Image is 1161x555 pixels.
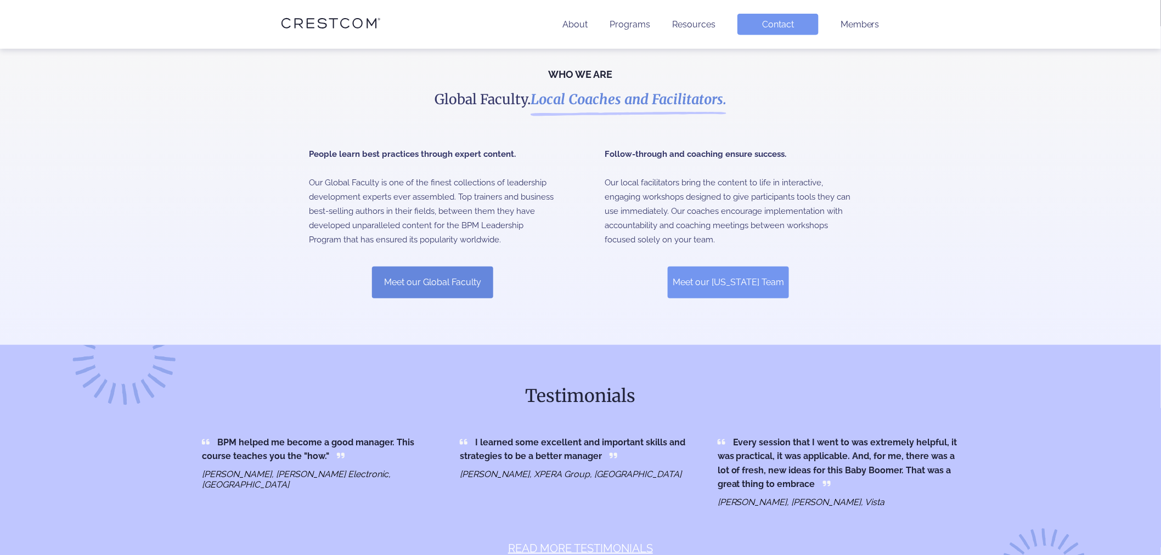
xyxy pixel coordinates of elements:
[668,267,789,298] a: Meet our [US_STATE] Team
[309,148,556,247] p: Our Global Faculty is one of the finest collections of leadership development experts ever assemb...
[194,384,967,407] h2: Testimonials
[737,14,819,35] a: Contact
[202,437,414,462] span: BPM helped me become a good manager. This course teaches you the "how."
[672,19,715,30] a: Resources
[372,267,493,298] a: Meet our Global Faculty
[309,149,516,159] b: People learn best practices through expert content.
[460,469,681,479] i: [PERSON_NAME], XPERA Group, [GEOGRAPHIC_DATA]
[562,19,588,30] a: About
[531,90,726,108] i: Local Coaches and Facilitators.
[610,19,650,30] a: Programs
[202,469,391,490] i: [PERSON_NAME], [PERSON_NAME] Electronic, [GEOGRAPHIC_DATA]
[460,437,685,462] span: I learned some excellent and important skills and strategies to be a better manager
[841,19,880,30] a: Members
[605,176,852,247] p: Our local facilitators bring the content to life in interactive, engaging workshops designed to g...
[718,437,957,490] span: Every session that I went to was extremely helpful, it was practical, it was applicable. And, for...
[508,525,653,555] a: READ MORE TESTIMONIALS
[605,149,786,159] b: Follow-through and coaching ensure success.
[718,497,885,507] i: [PERSON_NAME], [PERSON_NAME], Vista
[390,90,772,109] h4: Global Faculty.
[194,70,967,79] h3: WHO WE ARE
